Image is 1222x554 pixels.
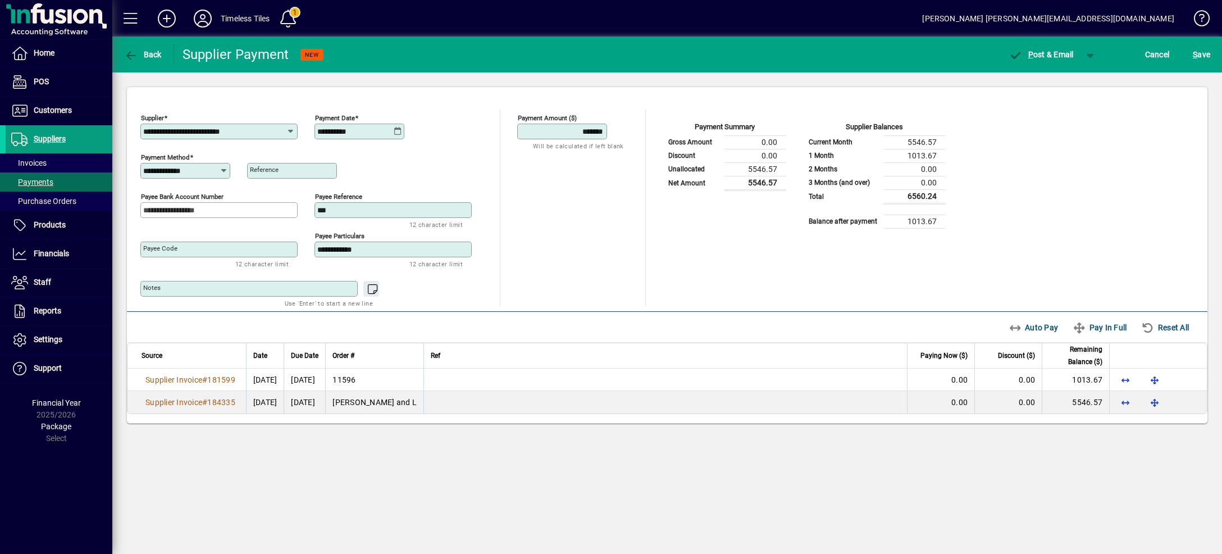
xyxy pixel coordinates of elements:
[803,176,884,189] td: 3 Months (and over)
[6,172,112,192] a: Payments
[409,218,463,231] mat-hint: 12 character limit
[724,162,786,176] td: 5546.57
[724,149,786,162] td: 0.00
[663,149,724,162] td: Discount
[431,349,440,362] span: Ref
[141,153,190,161] mat-label: Payment method
[145,375,202,384] span: Supplier Invoice
[803,189,884,203] td: Total
[884,215,946,228] td: 1013.67
[803,215,884,228] td: Balance after payment
[1141,319,1189,337] span: Reset All
[1009,50,1074,59] span: ost & Email
[884,135,946,149] td: 5546.57
[34,249,69,258] span: Financials
[291,349,318,362] span: Due Date
[315,193,362,201] mat-label: Payee Reference
[202,375,207,384] span: #
[6,355,112,383] a: Support
[235,257,289,270] mat-hint: 12 character limit
[124,50,162,59] span: Back
[207,398,235,407] span: 184335
[34,77,49,86] span: POS
[1190,44,1213,65] button: Save
[1193,46,1210,63] span: ave
[663,162,724,176] td: Unallocated
[221,10,270,28] div: Timeless Tiles
[34,134,66,143] span: Suppliers
[202,398,207,407] span: #
[663,135,724,149] td: Gross Amount
[1004,317,1063,338] button: Auto Pay
[920,349,968,362] span: Paying Now ($)
[305,51,319,58] span: NEW
[884,189,946,203] td: 6560.24
[112,44,174,65] app-page-header-button: Back
[6,211,112,239] a: Products
[6,240,112,268] a: Financials
[6,269,112,297] a: Staff
[724,135,786,149] td: 0.00
[11,178,53,187] span: Payments
[6,68,112,96] a: POS
[6,39,112,67] a: Home
[409,257,463,270] mat-hint: 12 character limit
[803,149,884,162] td: 1 Month
[922,10,1174,28] div: [PERSON_NAME] [PERSON_NAME][EMAIL_ADDRESS][DOMAIN_NAME]
[315,232,364,240] mat-label: Payee Particulars
[253,349,267,362] span: Date
[32,398,81,407] span: Financial Year
[142,349,162,362] span: Source
[1049,343,1102,368] span: Remaining Balance ($)
[185,8,221,29] button: Profile
[803,135,884,149] td: Current Month
[884,176,946,189] td: 0.00
[6,192,112,211] a: Purchase Orders
[6,97,112,125] a: Customers
[884,149,946,162] td: 1013.67
[34,335,62,344] span: Settings
[6,153,112,172] a: Invoices
[724,176,786,190] td: 5546.57
[951,398,968,407] span: 0.00
[284,369,325,391] td: [DATE]
[34,48,54,57] span: Home
[1019,375,1035,384] span: 0.00
[315,114,355,122] mat-label: Payment Date
[11,197,76,206] span: Purchase Orders
[141,193,224,201] mat-label: Payee Bank Account Number
[1142,44,1173,65] button: Cancel
[142,396,239,408] a: Supplier Invoice#184335
[1193,50,1197,59] span: S
[253,398,277,407] span: [DATE]
[143,284,161,292] mat-label: Notes
[250,166,279,174] mat-label: Reference
[1185,2,1208,39] a: Knowledge Base
[332,349,354,362] span: Order #
[1003,44,1079,65] button: Post & Email
[1019,398,1035,407] span: 0.00
[143,244,177,252] mat-label: Payee Code
[34,106,72,115] span: Customers
[518,114,577,122] mat-label: Payment Amount ($)
[34,306,61,315] span: Reports
[803,121,946,135] div: Supplier Balances
[663,176,724,190] td: Net Amount
[663,121,786,135] div: Payment Summary
[41,422,71,431] span: Package
[884,162,946,176] td: 0.00
[6,297,112,325] a: Reports
[803,110,946,229] app-page-summary-card: Supplier Balances
[663,110,786,191] app-page-summary-card: Payment Summary
[253,375,277,384] span: [DATE]
[1068,317,1131,338] button: Pay In Full
[142,374,239,386] a: Supplier Invoice#181599
[121,44,165,65] button: Back
[325,369,423,391] td: 11596
[284,391,325,414] td: [DATE]
[34,278,51,287] span: Staff
[998,349,1035,362] span: Discount ($)
[1137,317,1193,338] button: Reset All
[141,114,164,122] mat-label: Supplier
[6,326,112,354] a: Settings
